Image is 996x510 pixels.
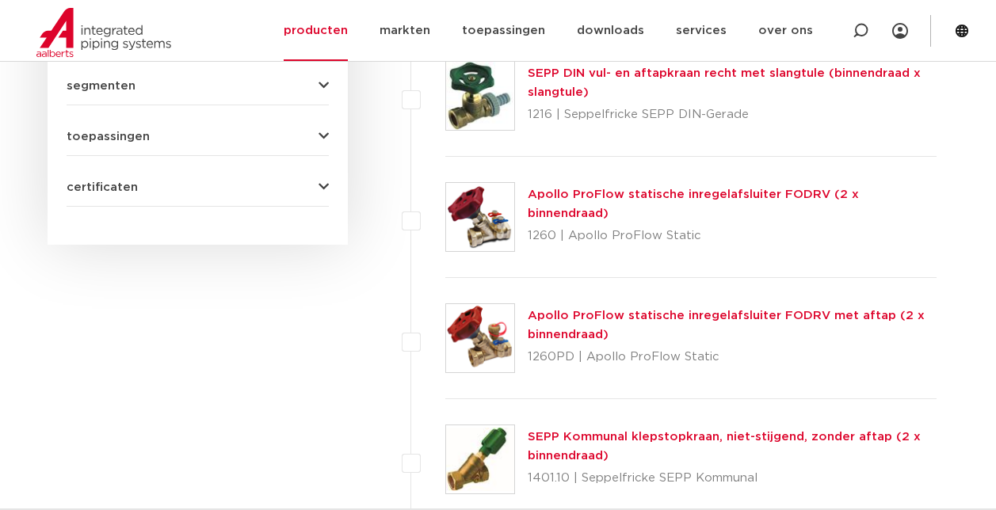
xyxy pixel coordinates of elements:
[528,67,921,98] a: SEPP DIN vul- en aftapkraan recht met slangtule (binnendraad x slangtule)
[67,181,329,193] button: certificaten
[67,80,135,92] span: segmenten
[528,466,937,491] p: 1401.10 | Seppelfricke SEPP Kommunal
[528,223,937,249] p: 1260 | Apollo ProFlow Static
[67,131,329,143] button: toepassingen
[528,310,925,341] a: Apollo ProFlow statische inregelafsluiter FODRV met aftap (2 x binnendraad)
[67,181,138,193] span: certificaten
[528,188,859,219] a: Apollo ProFlow statische inregelafsluiter FODRV (2 x binnendraad)
[446,62,514,130] img: Thumbnail for SEPP DIN vul- en aftapkraan recht met slangtule (binnendraad x slangtule)
[446,304,514,372] img: Thumbnail for Apollo ProFlow statische inregelafsluiter FODRV met aftap (2 x binnendraad)
[528,102,937,127] p: 1216 | Seppelfricke SEPP DIN-Gerade
[446,183,514,251] img: Thumbnail for Apollo ProFlow statische inregelafsluiter FODRV (2 x binnendraad)
[528,344,937,370] p: 1260PD | Apollo ProFlow Static
[528,431,921,462] a: SEPP Kommunal klepstopkraan, niet-stijgend, zonder aftap (2 x binnendraad)
[67,131,150,143] span: toepassingen
[446,425,514,493] img: Thumbnail for SEPP Kommunal klepstopkraan, niet-stijgend, zonder aftap (2 x binnendraad)
[67,80,329,92] button: segmenten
